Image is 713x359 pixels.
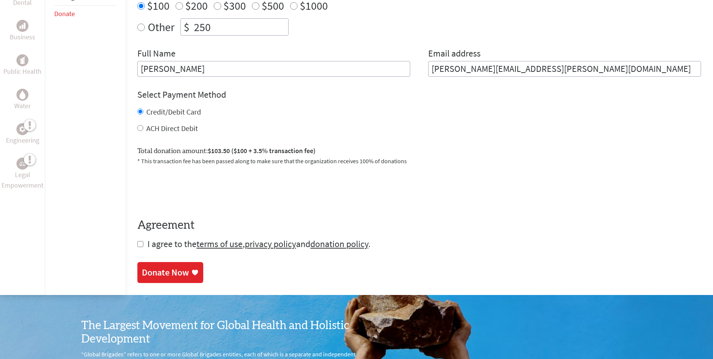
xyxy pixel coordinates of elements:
div: Business [16,20,28,32]
h4: Agreement [137,219,701,232]
div: Legal Empowerment [16,158,28,170]
label: Full Name [137,48,176,61]
p: Water [14,101,31,111]
a: terms of use [196,238,243,250]
img: Public Health [19,57,25,64]
li: Donate [54,6,116,22]
p: Legal Empowerment [1,170,43,191]
a: WaterWater [14,89,31,111]
a: Donate [54,9,75,18]
a: EngineeringEngineering [6,123,39,146]
p: Business [10,32,35,42]
label: Other [148,18,174,36]
span: I agree to the , and . [147,238,371,250]
a: privacy policy [245,238,296,250]
p: * This transaction fee has been passed along to make sure that the organization receives 100% of ... [137,156,701,165]
a: Public HealthPublic Health [3,54,42,77]
iframe: reCAPTCHA [137,174,251,204]
label: Credit/Debit Card [146,107,201,116]
img: Business [19,23,25,29]
div: Donate Now [142,267,189,279]
div: Public Health [16,54,28,66]
label: Email address [428,48,481,61]
h4: Select Payment Method [137,89,701,101]
input: Your Email [428,61,701,77]
input: Enter Amount [192,19,288,35]
a: Legal EmpowermentLegal Empowerment [1,158,43,191]
div: Water [16,89,28,101]
img: Engineering [19,126,25,132]
img: Legal Empowerment [19,161,25,166]
span: $103.50 ($100 + 3.5% transaction fee) [208,146,316,155]
div: Engineering [16,123,28,135]
a: BusinessBusiness [10,20,35,42]
a: donation policy [310,238,368,250]
label: Total donation amount: [137,146,316,156]
h3: The Largest Movement for Global Health and Holistic Development [81,319,357,346]
input: Enter Full Name [137,61,410,77]
img: Water [19,91,25,99]
a: Donate Now [137,262,203,283]
p: Public Health [3,66,42,77]
div: $ [181,19,192,35]
p: Engineering [6,135,39,146]
label: ACH Direct Debit [146,124,198,133]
